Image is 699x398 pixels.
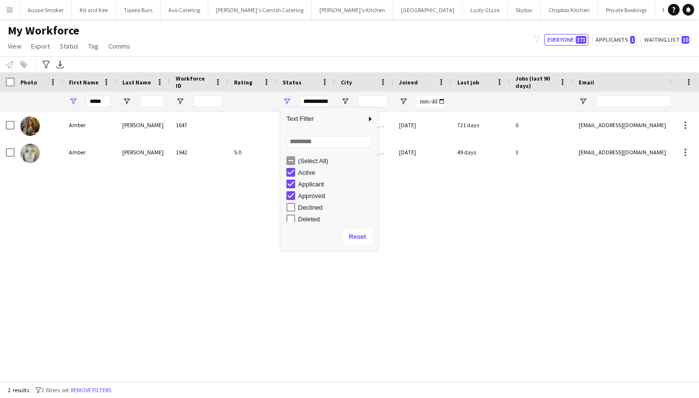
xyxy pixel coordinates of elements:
span: Status [283,79,301,86]
input: Search filter values [286,136,372,148]
div: 49 days [451,139,510,166]
div: Approved [298,192,375,199]
input: City Filter Input [358,96,387,107]
span: Last job [457,79,479,86]
span: Export [31,42,50,50]
button: Open Filter Menu [122,97,131,106]
a: Status [56,40,83,52]
button: [GEOGRAPHIC_DATA] [393,0,463,19]
button: [PERSON_NAME]'s Cornish Catering [208,0,312,19]
div: Column Filter [281,108,378,250]
button: Reset [343,229,372,245]
span: Jobs (last 90 days) [516,75,555,89]
button: Everyone371 [544,34,588,46]
span: Text Filter [281,111,366,127]
div: Active [298,169,375,176]
div: [DATE] [393,139,451,166]
span: 371 [576,36,586,44]
span: First Name [69,79,99,86]
div: 1942 [170,139,228,166]
button: Open Filter Menu [69,97,78,106]
span: 10 [682,36,689,44]
span: City [341,79,352,86]
a: Export [27,40,54,52]
app-action-btn: Export XLSX [54,59,66,70]
button: Waiting list10 [641,34,691,46]
span: 2 filters set [41,386,69,394]
span: My Workforce [8,23,79,38]
div: [PERSON_NAME] [116,112,170,138]
span: Workforce ID [176,75,211,89]
button: [PERSON_NAME]'s Kitchen [312,0,393,19]
input: First Name Filter Input [86,96,111,107]
div: 3 [510,139,573,166]
a: Tag [84,40,102,52]
div: 0 [510,112,573,138]
div: 5.0 [228,139,277,166]
div: [PERSON_NAME] [116,139,170,166]
button: Avo Catering [161,0,208,19]
button: Open Filter Menu [176,97,184,106]
button: Lusty Glaze [463,0,508,19]
app-action-btn: Advanced filters [40,59,52,70]
div: Applicant [298,181,375,188]
button: Tipsea Bars [116,0,161,19]
button: Applicants1 [592,34,637,46]
a: View [4,40,25,52]
div: 1647 [170,112,228,138]
a: Comms [104,40,134,52]
input: Workforce ID Filter Input [193,96,222,107]
div: Declined [298,204,375,211]
button: Kit and Kee [72,0,116,19]
span: Rating [234,79,252,86]
div: Deleted [298,216,375,223]
div: [DATE] [393,112,451,138]
div: (Select All) [298,157,375,165]
span: Photo [20,79,37,86]
span: Comms [108,42,130,50]
span: 1 [630,36,635,44]
button: Open Filter Menu [579,97,587,106]
span: Last Name [122,79,151,86]
span: Joined [399,79,418,86]
button: Open Filter Menu [283,97,291,106]
div: Filter List [281,155,378,283]
button: Remove filters [69,385,113,396]
div: 721 days [451,112,510,138]
button: Aussie Smoker [20,0,72,19]
span: Status [60,42,79,50]
img: Amber Nix [20,144,40,163]
button: Private Bookings [598,0,655,19]
button: Chopbox Kitchen [541,0,598,19]
span: Tag [88,42,99,50]
button: Open Filter Menu [399,97,408,106]
div: Amber [63,139,116,166]
button: Skybar [508,0,541,19]
div: Amber [63,112,116,138]
img: Amber Lory [20,116,40,136]
input: Joined Filter Input [416,96,446,107]
span: View [8,42,21,50]
button: Open Filter Menu [341,97,349,106]
span: Email [579,79,594,86]
input: Last Name Filter Input [140,96,164,107]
